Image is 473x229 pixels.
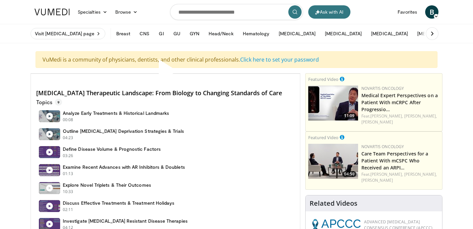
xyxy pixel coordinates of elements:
[342,171,356,177] span: 04:50
[240,56,319,63] a: Click here to set your password
[275,27,320,40] button: [MEDICAL_DATA]
[170,4,303,20] input: Search topics, interventions
[63,164,185,170] h4: Examine Recent Advances with AR Inhibitors & Doublets
[361,144,404,149] a: Novartis Oncology
[308,144,358,179] img: cad44f18-58c5-46ed-9b0e-fe9214b03651.jpg.150x105_q85_crop-smart_upscale.jpg
[31,28,105,39] a: Visit [MEDICAL_DATA] page
[111,5,142,19] a: Browse
[308,134,338,140] small: Featured Video
[361,119,393,125] a: [PERSON_NAME]
[63,128,184,134] h4: Outline [MEDICAL_DATA] Deprivation Strategies & Trials
[342,113,356,119] span: 11:09
[136,27,153,40] button: CNS
[63,171,73,177] p: 01:13
[63,200,174,206] h4: Discuss Effective Treatments & Treatment Holidays
[186,27,203,40] button: GYN
[35,9,70,15] img: VuMedi Logo
[205,27,237,40] button: Head/Neck
[310,199,357,207] h4: Related Videos
[112,27,134,40] button: Breast
[370,171,403,177] a: [PERSON_NAME],
[308,86,358,120] img: 918109e9-db38-4028-9578-5f15f4cfacf3.jpg.150x105_q85_crop-smart_upscale.jpg
[31,74,300,74] video-js: Video Player
[63,207,73,213] p: 02:11
[63,218,188,224] h4: Investigate [MEDICAL_DATA] Resistant Disease Therapies
[63,110,169,116] h4: Analyze Early Treatments & Historical Landmarks
[394,5,421,19] a: Favorites
[425,5,438,19] a: B
[106,41,225,106] button: Play Video
[367,27,412,40] button: [MEDICAL_DATA]
[308,86,358,120] a: 11:09
[169,27,184,40] button: GU
[361,92,438,113] a: Medical Expert Perspectives on a Patient With mCRPC After Progressio…
[63,146,161,152] h4: Define Disease Volume & Prognostic Factors
[308,76,338,82] small: Featured Video
[63,182,151,188] h4: Explore Novel Triplets & Their Outcomes
[155,27,168,40] button: GI
[239,27,274,40] button: Hematology
[404,113,437,119] a: [PERSON_NAME],
[63,153,73,159] p: 03:26
[63,189,73,195] p: 10:33
[361,150,428,171] a: Care Team Perspectives for a Patient With mCSPC Who Received an ARPI…
[413,27,458,40] button: [MEDICAL_DATA]
[361,171,439,183] div: Feat.
[361,113,439,125] div: Feat.
[63,135,73,141] p: 04:23
[74,5,111,19] a: Specialties
[308,144,358,179] a: 04:50
[63,117,73,123] p: 00:08
[321,27,366,40] button: [MEDICAL_DATA]
[361,86,404,91] a: Novartis Oncology
[36,51,437,68] div: VuMedi is a community of physicians, dentists, and other clinical professionals.
[361,177,393,183] a: [PERSON_NAME]
[308,5,350,19] button: Ask with AI
[370,113,403,119] a: [PERSON_NAME],
[404,171,437,177] a: [PERSON_NAME],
